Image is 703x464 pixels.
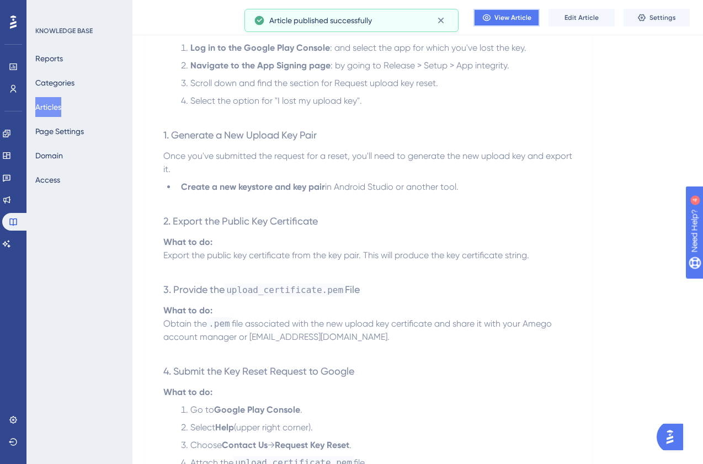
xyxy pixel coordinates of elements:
span: Edit Article [564,13,599,22]
span: : by going to Release > Setup > App integrity. [331,60,509,71]
span: Need Help? [26,3,69,16]
span: . [300,404,302,415]
div: 4 [77,6,80,14]
strong: Google Play Console [214,404,300,415]
span: 2. Export the Public Key Certificate [163,215,318,227]
button: Domain [35,146,63,166]
button: Reports [35,49,63,68]
span: 4. Submit the Key Reset Request to Google [163,365,354,377]
span: Scroll down and find the section for Request upload key reset. [190,78,438,88]
strong: Create a new keystore and key pair [181,182,325,192]
span: .pem [207,317,232,330]
span: 1. Generate a New Upload Key Pair [163,129,317,141]
strong: Navigate to the App Signing page [190,60,331,71]
span: file associated with the new upload key certificate and share it with your Amego account manager ... [163,318,554,342]
span: Article published successfully [269,14,372,27]
span: . [349,440,351,450]
span: : and select the app for which you've lost the key. [330,42,526,53]
span: View Article [494,13,531,22]
span: Obtain the [163,318,207,329]
span: → [268,440,275,450]
iframe: UserGuiding AI Assistant Launcher [657,420,690,454]
strong: Help [215,422,234,433]
span: Once you've submitted the request for a reset, you'll need to generate the new upload key and exp... [163,151,574,174]
button: Edit Article [548,9,615,26]
button: Articles [35,97,61,117]
button: Page Settings [35,121,84,141]
span: Settings [649,13,676,22]
strong: What to do: [163,237,212,247]
span: (upper right corner). [234,422,313,433]
button: View Article [473,9,540,26]
button: Settings [624,9,690,26]
strong: Contact Us [222,440,268,450]
span: in Android Studio or another tool. [325,182,459,192]
strong: Request Key Reset [275,440,349,450]
span: Export the public key certificate from the key pair. This will produce the key certificate string. [163,250,529,260]
strong: What to do: [163,305,212,316]
button: Categories [35,73,74,93]
span: Select [190,422,215,433]
span: upload_certificate.pem [225,284,345,296]
span: File [345,284,360,295]
span: 3. Provide the [163,284,225,295]
span: Choose [190,440,222,450]
div: KNOWLEDGE BASE [35,26,93,35]
strong: What to do: [163,387,212,397]
span: Go to [190,404,214,415]
strong: Log in to the Google Play Console [190,42,330,53]
span: Select the option for "I lost my upload key". [190,95,362,106]
button: Access [35,170,60,190]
